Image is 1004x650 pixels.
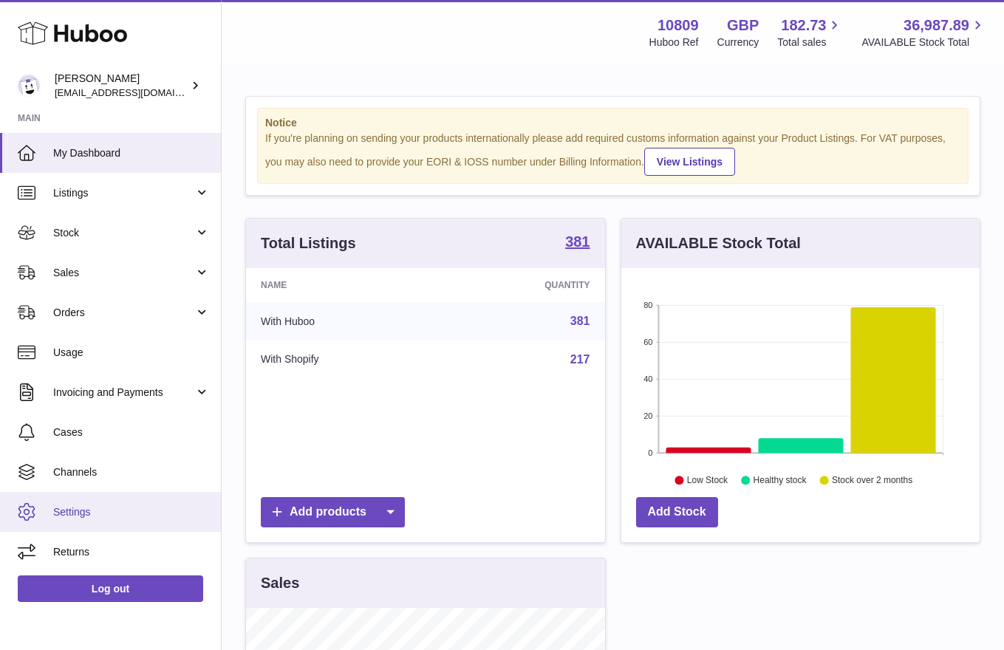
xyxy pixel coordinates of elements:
[570,315,590,327] a: 381
[246,302,440,341] td: With Huboo
[904,16,969,35] span: 36,987.89
[53,306,194,320] span: Orders
[777,16,843,49] a: 182.73 Total sales
[727,16,759,35] strong: GBP
[53,465,210,479] span: Channels
[658,16,699,35] strong: 10809
[832,475,912,485] text: Stock over 2 months
[570,353,590,366] a: 217
[565,234,590,252] a: 381
[777,35,843,49] span: Total sales
[246,268,440,302] th: Name
[644,148,735,176] a: View Listings
[636,497,718,527] a: Add Stock
[55,86,217,98] span: [EMAIL_ADDRESS][DOMAIN_NAME]
[565,234,590,249] strong: 381
[53,146,210,160] span: My Dashboard
[717,35,759,49] div: Currency
[440,268,605,302] th: Quantity
[753,475,807,485] text: Healthy stock
[55,72,188,100] div: [PERSON_NAME]
[53,505,210,519] span: Settings
[53,226,194,240] span: Stock
[18,75,40,97] img: shop@ballersingod.com
[648,448,652,457] text: 0
[643,374,652,383] text: 40
[781,16,826,35] span: 182.73
[265,131,960,176] div: If you're planning on sending your products internationally please add required customs informati...
[265,116,960,130] strong: Notice
[861,16,986,49] a: 36,987.89 AVAILABLE Stock Total
[246,341,440,379] td: With Shopify
[53,186,194,200] span: Listings
[261,233,356,253] h3: Total Listings
[649,35,699,49] div: Huboo Ref
[53,545,210,559] span: Returns
[643,411,652,420] text: 20
[686,475,728,485] text: Low Stock
[53,346,210,360] span: Usage
[53,266,194,280] span: Sales
[53,386,194,400] span: Invoicing and Payments
[636,233,801,253] h3: AVAILABLE Stock Total
[18,575,203,602] a: Log out
[861,35,986,49] span: AVAILABLE Stock Total
[261,497,405,527] a: Add products
[53,425,210,439] span: Cases
[261,573,299,593] h3: Sales
[643,301,652,309] text: 80
[643,338,652,346] text: 60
